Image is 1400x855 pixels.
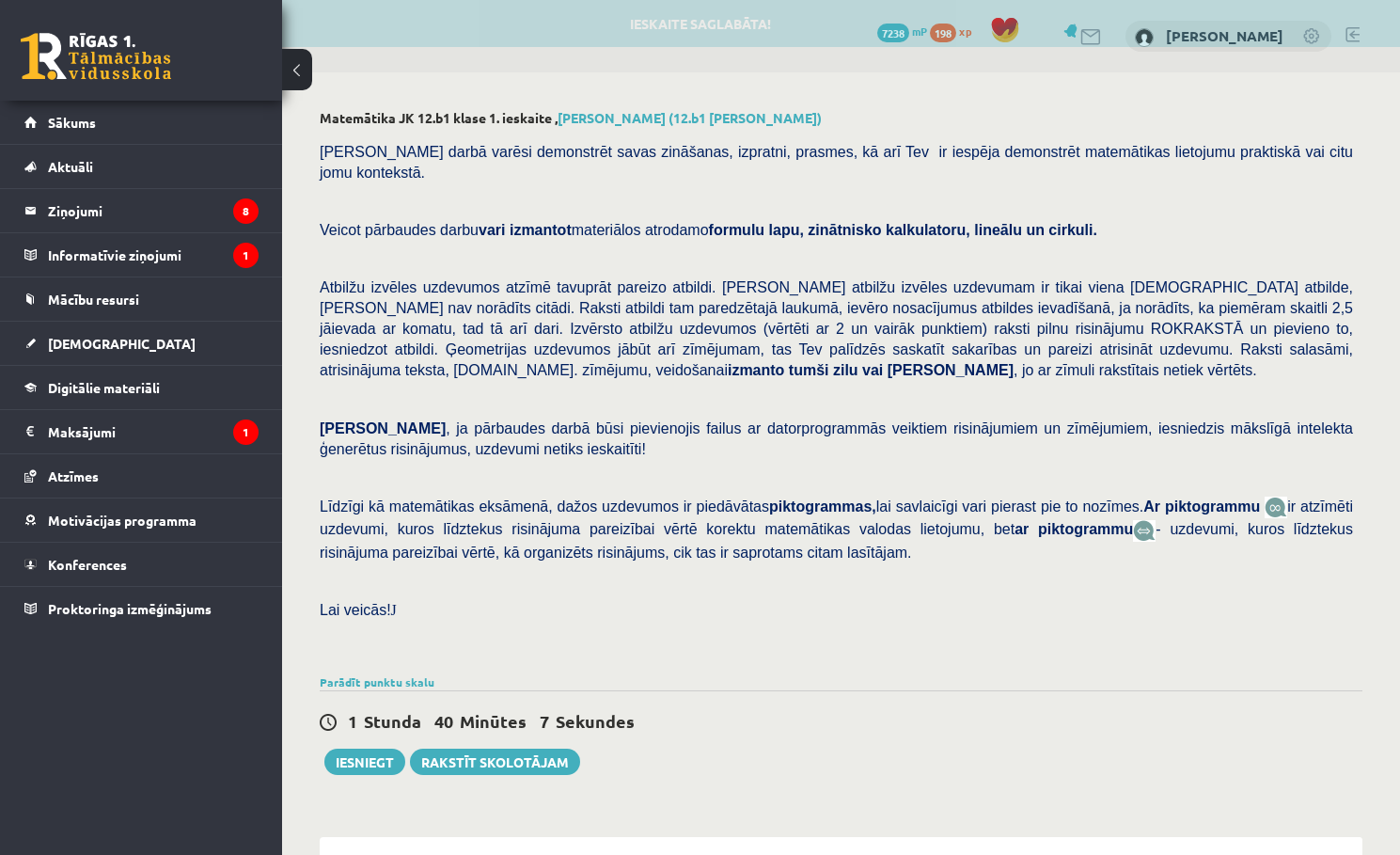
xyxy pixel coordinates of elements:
b: piktogrammas, [769,499,876,515]
span: Motivācijas programma [48,512,197,529]
span: 40 [434,710,453,732]
legend: Maksājumi [48,410,259,453]
a: [PERSON_NAME] (12.b1 [PERSON_NAME]) [558,109,822,126]
h2: Matemātika JK 12.b1 klase 1. ieskaite , [320,110,1362,126]
span: [PERSON_NAME] darbā varēsi demonstrēt savas zināšanas, izpratni, prasmes, kā arī Tev ir iespēja d... [320,144,1353,181]
b: ar piktogrammu [1015,521,1133,537]
legend: Ziņojumi [48,189,259,232]
span: 7 [540,710,549,732]
i: 1 [233,420,259,445]
span: Sākums [48,114,96,131]
span: Līdzīgi kā matemātikas eksāmenā, dažos uzdevumos ir piedāvātas lai savlaicīgi vari pierast pie to... [320,499,1265,515]
span: Mācību resursi [48,291,139,308]
a: Ziņojumi8 [24,189,259,232]
span: Atbilžu izvēles uzdevumos atzīmē tavuprāt pareizo atbildi. [PERSON_NAME] atbilžu izvēles uzdevuma... [320,279,1353,378]
a: Mācību resursi [24,277,259,321]
span: , ja pārbaudes darbā būsi pievienojis failus ar datorprogrammās veiktiem risinājumiem un zīmējumi... [320,420,1353,457]
span: [DEMOGRAPHIC_DATA] [48,335,196,352]
span: Atzīmes [48,467,99,484]
b: vari izmantot [479,222,572,238]
b: tumši zilu vai [PERSON_NAME] [789,362,1014,378]
span: Minūtes [460,710,527,732]
i: 1 [233,243,259,268]
span: - uzdevumi, kuros līdztekus risinājuma pareizībai vērtē, kā organizēts risinājums, cik tas ir sap... [320,521,1353,560]
span: Aktuāli [48,158,93,175]
i: 8 [233,198,259,224]
legend: Informatīvie ziņojumi [48,233,259,277]
button: Iesniegt [324,749,405,775]
span: Digitālie materiāli [48,379,160,396]
span: Sekundes [556,710,635,732]
a: Digitālie materiāli [24,366,259,409]
a: Rīgas 1. Tālmācības vidusskola [21,33,171,80]
a: Motivācijas programma [24,499,259,542]
img: wKvN42sLe3LLwAAAABJRU5ErkJggg== [1133,520,1156,542]
b: Ar piktogrammu [1143,499,1260,515]
a: Atzīmes [24,454,259,498]
a: Maksājumi1 [24,410,259,453]
span: 1 [348,710,357,732]
img: JfuEzvunn4EvwAAAAASUVORK5CYII= [1265,497,1287,518]
span: Stunda [364,710,421,732]
a: Informatīvie ziņojumi1 [24,233,259,277]
b: formulu lapu, zinātnisko kalkulatoru, lineālu un cirkuli. [709,222,1097,238]
a: Konferences [24,543,259,586]
a: Aktuāli [24,145,259,188]
a: [DEMOGRAPHIC_DATA] [24,322,259,365]
a: Sākums [24,101,259,144]
a: Parādīt punktu skalu [320,674,434,689]
span: J [391,602,397,618]
span: Lai veicās! [320,602,391,618]
a: Proktoringa izmēģinājums [24,587,259,630]
span: Proktoringa izmēģinājums [48,600,212,617]
span: Konferences [48,556,127,573]
b: izmanto [728,362,784,378]
a: Rakstīt skolotājam [410,749,580,775]
span: Veicot pārbaudes darbu materiālos atrodamo [320,222,1097,238]
body: Визуальный текстовый редактор, wiswyg-editor-user-answer-47025019766800 [19,19,731,39]
span: [PERSON_NAME] [320,420,446,436]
